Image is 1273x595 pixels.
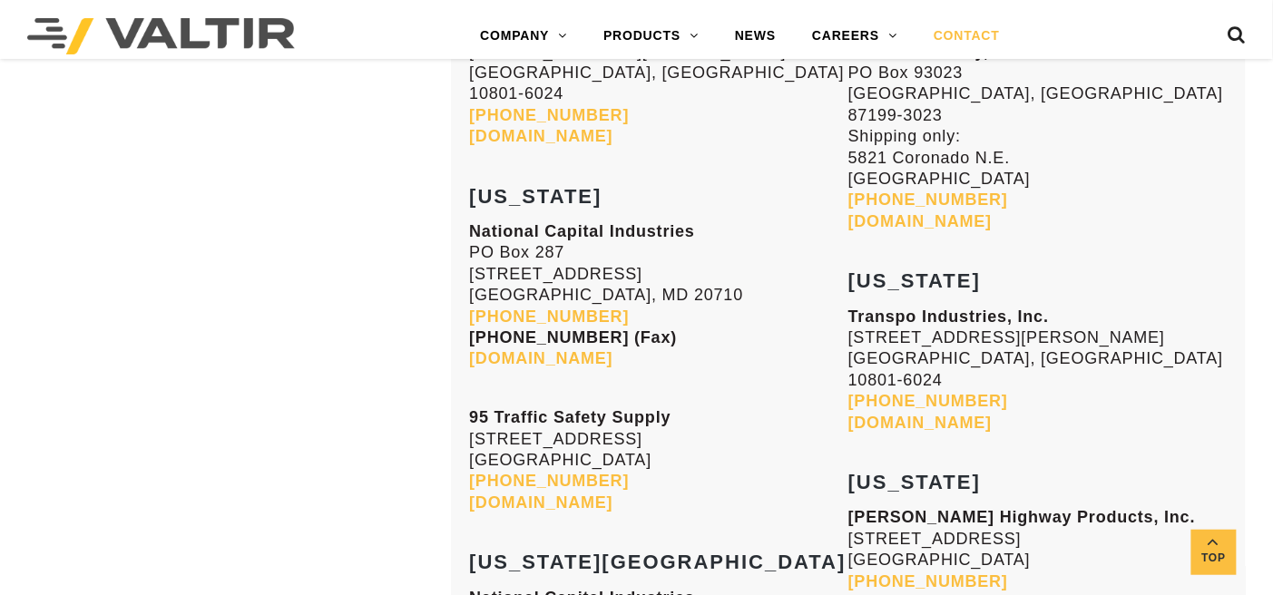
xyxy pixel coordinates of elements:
img: Valtir [27,18,295,54]
a: [PHONE_NUMBER] [848,190,1008,209]
a: [DOMAIN_NAME] [469,349,612,367]
a: PRODUCTS [585,18,717,54]
strong: Transpo Industries, Inc. [848,307,1049,326]
a: CONTACT [916,18,1018,54]
a: [PHONE_NUMBER] [848,392,1008,410]
a: [PHONE_NUMBER] [848,572,1008,590]
strong: [US_STATE] [848,269,981,292]
strong: National Capital Industries [469,222,695,240]
strong: [US_STATE][GEOGRAPHIC_DATA] [469,551,846,573]
a: [PHONE_NUMBER] [469,307,629,326]
strong: [US_STATE] [469,185,602,208]
a: [DOMAIN_NAME] [848,414,992,432]
a: [PHONE_NUMBER] [469,106,629,124]
strong: [PERSON_NAME] Highway Products, Inc. [848,508,1196,526]
a: [DOMAIN_NAME] [848,212,992,230]
a: NEWS [717,18,794,54]
a: [DOMAIN_NAME] [469,493,612,512]
p: PO Box 287 [STREET_ADDRESS] [GEOGRAPHIC_DATA], MD 20710 [469,221,848,370]
a: CAREERS [794,18,916,54]
span: Top [1191,548,1237,569]
a: [DOMAIN_NAME] [469,127,612,145]
p: [STREET_ADDRESS][PERSON_NAME] [GEOGRAPHIC_DATA], [GEOGRAPHIC_DATA] 10801-6024 [848,307,1228,434]
p: [STREET_ADDRESS] [GEOGRAPHIC_DATA] [469,386,848,513]
p: [STREET_ADDRESS][PERSON_NAME] [GEOGRAPHIC_DATA], [GEOGRAPHIC_DATA] 10801-6024 [469,20,848,147]
strong: [PHONE_NUMBER] (Fax) [469,328,677,346]
a: COMPANY [462,18,585,54]
p: PO Box 93023 [GEOGRAPHIC_DATA], [GEOGRAPHIC_DATA] 87199-3023 Shipping only: 5821 Coronado N.E. [G... [848,42,1228,233]
strong: [US_STATE] [848,471,981,493]
a: Top [1191,530,1237,575]
strong: 95 Traffic Safety Supply [469,408,671,426]
a: [PHONE_NUMBER] [469,472,629,490]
